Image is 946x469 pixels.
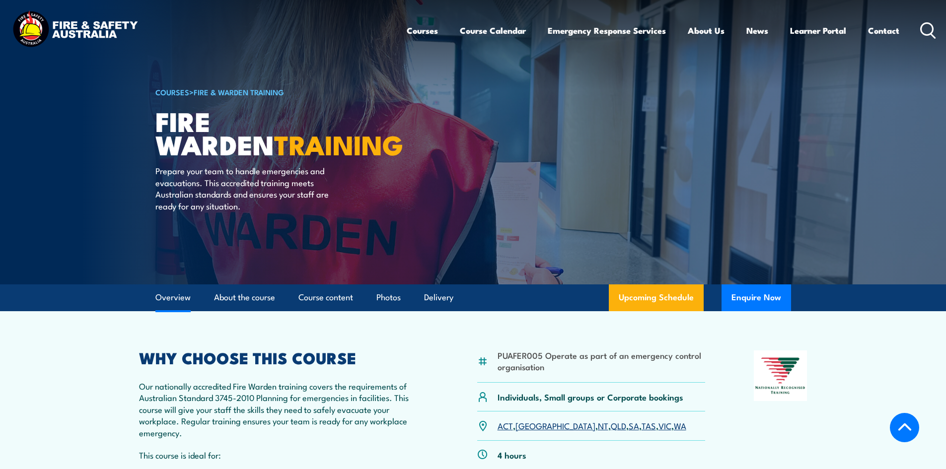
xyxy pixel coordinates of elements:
[376,284,401,311] a: Photos
[155,86,401,98] h6: >
[658,419,671,431] a: VIC
[274,123,403,164] strong: TRAINING
[498,391,683,402] p: Individuals, Small groups or Corporate bookings
[754,350,807,401] img: Nationally Recognised Training logo.
[674,419,686,431] a: WA
[515,419,595,431] a: [GEOGRAPHIC_DATA]
[629,419,639,431] a: SA
[139,449,429,461] p: This course is ideal for:
[407,17,438,44] a: Courses
[155,86,189,97] a: COURSES
[611,419,626,431] a: QLD
[139,380,429,438] p: Our nationally accredited Fire Warden training covers the requirements of Australian Standard 374...
[609,284,704,311] a: Upcoming Schedule
[688,17,725,44] a: About Us
[746,17,768,44] a: News
[790,17,846,44] a: Learner Portal
[139,350,429,364] h2: WHY CHOOSE THIS COURSE
[868,17,899,44] a: Contact
[214,284,275,311] a: About the course
[194,86,284,97] a: Fire & Warden Training
[498,419,513,431] a: ACT
[548,17,666,44] a: Emergency Response Services
[598,419,608,431] a: NT
[155,165,337,211] p: Prepare your team to handle emergencies and evacuations. This accredited training meets Australia...
[298,284,353,311] a: Course content
[498,349,706,373] li: PUAFER005 Operate as part of an emergency control organisation
[155,109,401,155] h1: Fire Warden
[460,17,526,44] a: Course Calendar
[424,284,453,311] a: Delivery
[642,419,656,431] a: TAS
[498,420,686,431] p: , , , , , , ,
[155,284,191,311] a: Overview
[498,449,526,461] p: 4 hours
[722,284,791,311] button: Enquire Now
